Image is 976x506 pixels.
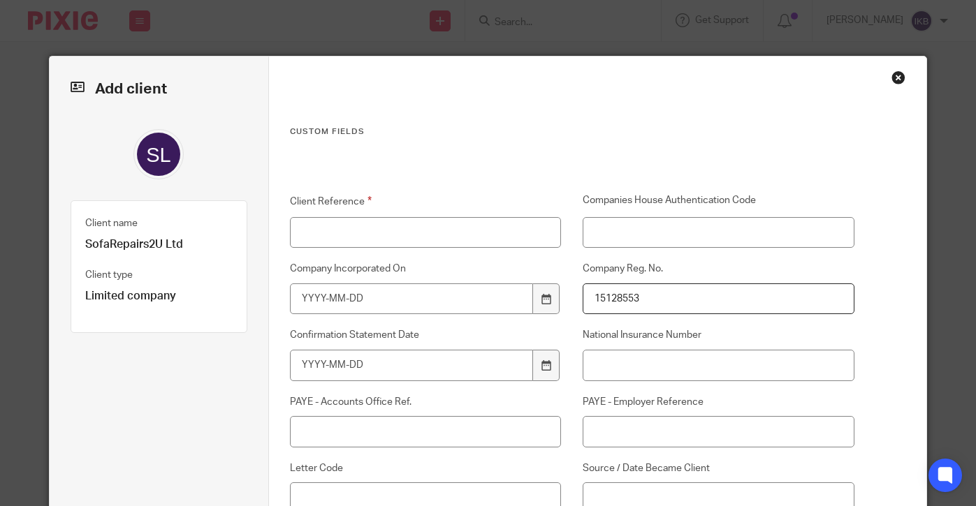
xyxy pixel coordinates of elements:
[583,461,854,475] label: Source / Date Became Client
[133,129,184,179] img: svg%3E
[290,395,561,409] label: PAYE - Accounts Office Ref.
[290,262,561,276] label: Company Incorporated On
[290,461,561,475] label: Letter Code
[891,70,905,84] div: Close this dialog window
[290,283,533,315] input: YYYY-MM-DD
[85,216,138,230] label: Client name
[583,193,854,209] label: Companies House Authentication Code
[85,237,233,252] p: SofaRepairs2U Ltd
[85,289,233,304] p: Limited company
[85,268,133,282] label: Client type
[71,77,247,101] h2: Add client
[290,328,561,342] label: Confirmation Statement Date
[583,262,854,276] label: Company Reg. No.
[290,126,854,137] h3: Custom fields
[290,350,533,381] input: YYYY-MM-DD
[583,395,854,409] label: PAYE - Employer Reference
[583,328,854,342] label: National Insurance Number
[290,193,561,209] label: Client Reference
